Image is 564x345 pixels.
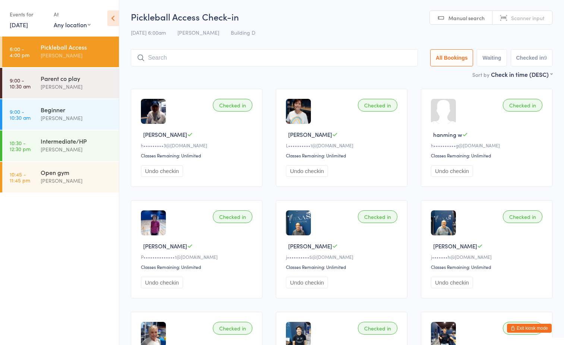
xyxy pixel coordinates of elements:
[141,277,183,288] button: Undo checkin
[431,142,545,148] div: h••••••••••g@[DOMAIN_NAME]
[358,99,397,112] div: Checked in
[141,254,255,260] div: P••••••••••••••1@[DOMAIN_NAME]
[213,322,252,335] div: Checked in
[431,210,456,235] img: image1743855324.png
[131,29,166,36] span: [DATE] 6:00am
[41,176,113,185] div: [PERSON_NAME]
[41,106,113,114] div: Beginner
[141,264,255,270] div: Classes Remaining: Unlimited
[286,152,400,159] div: Classes Remaining: Unlimited
[286,99,311,124] img: image1675957114.png
[433,242,477,250] span: [PERSON_NAME]
[503,322,542,335] div: Checked in
[41,137,113,145] div: Intermediate/HP
[358,322,397,335] div: Checked in
[503,99,542,112] div: Checked in
[507,324,552,333] button: Exit kiosk mode
[2,37,119,67] a: 6:00 -4:00 pmPickleball Access[PERSON_NAME]
[358,210,397,223] div: Checked in
[143,131,187,138] span: [PERSON_NAME]
[141,99,166,124] img: image1679410061.png
[472,71,489,78] label: Sort by
[10,109,31,120] time: 9:00 - 10:30 am
[213,99,252,112] div: Checked in
[477,49,507,66] button: Waiting
[141,152,255,159] div: Classes Remaining: Unlimited
[286,210,311,235] img: image1747838522.png
[10,21,28,29] a: [DATE]
[41,168,113,176] div: Open gym
[2,162,119,192] a: 10:45 -11:45 pmOpen gym[PERSON_NAME]
[141,165,183,177] button: Undo checkin
[2,68,119,98] a: 9:00 -10:30 amParent co play[PERSON_NAME]
[448,14,485,22] span: Manual search
[431,264,545,270] div: Classes Remaining: Unlimited
[41,114,113,122] div: [PERSON_NAME]
[431,165,473,177] button: Undo checkin
[286,142,400,148] div: L••••••••••1@[DOMAIN_NAME]
[41,51,113,60] div: [PERSON_NAME]
[10,140,31,152] time: 10:30 - 12:30 pm
[491,70,552,78] div: Check in time (DESC)
[511,14,545,22] span: Scanner input
[286,277,328,288] button: Undo checkin
[41,43,113,51] div: Pickleball Access
[177,29,219,36] span: [PERSON_NAME]
[10,171,30,183] time: 10:45 - 11:45 pm
[286,165,328,177] button: Undo checkin
[288,131,332,138] span: [PERSON_NAME]
[10,77,31,89] time: 9:00 - 10:30 am
[544,55,547,61] div: 9
[231,29,255,36] span: Building D
[431,277,473,288] button: Undo checkin
[431,152,545,159] div: Classes Remaining: Unlimited
[54,21,91,29] div: Any location
[141,142,255,148] div: h•••••••••3@[DOMAIN_NAME]
[511,49,553,66] button: Checked in9
[286,264,400,270] div: Classes Remaining: Unlimited
[10,8,46,21] div: Events for
[41,74,113,82] div: Parent co play
[131,10,552,23] h2: Pickleball Access Check-in
[2,131,119,161] a: 10:30 -12:30 pmIntermediate/HP[PERSON_NAME]
[288,242,332,250] span: [PERSON_NAME]
[54,8,91,21] div: At
[433,131,462,138] span: hanming w
[286,254,400,260] div: j••••••••••5@[DOMAIN_NAME]
[143,242,187,250] span: [PERSON_NAME]
[41,82,113,91] div: [PERSON_NAME]
[503,210,542,223] div: Checked in
[141,210,166,235] img: image1676130826.png
[2,99,119,130] a: 9:00 -10:30 amBeginner[PERSON_NAME]
[10,46,29,58] time: 6:00 - 4:00 pm
[41,145,113,154] div: [PERSON_NAME]
[431,254,545,260] div: j•••••••h@[DOMAIN_NAME]
[131,49,418,66] input: Search
[430,49,473,66] button: All Bookings
[213,210,252,223] div: Checked in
